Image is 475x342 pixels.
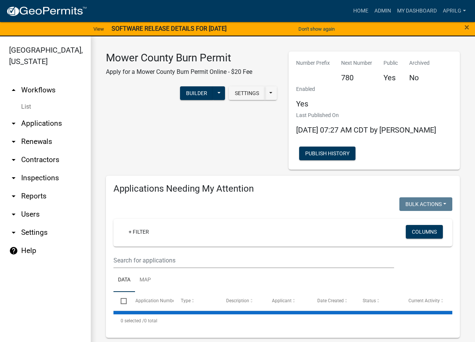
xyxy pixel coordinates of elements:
[106,52,252,64] h3: Mower County Burn Permit
[113,311,452,330] div: 0 total
[121,318,144,323] span: 0 selected /
[113,292,128,310] datatable-header-cell: Select
[265,292,310,310] datatable-header-cell: Applicant
[341,73,372,82] h5: 780
[9,155,18,164] i: arrow_drop_down
[408,298,440,303] span: Current Activity
[383,73,398,82] h5: Yes
[135,298,177,303] span: Application Number
[296,99,315,108] h5: Yes
[350,4,371,18] a: Home
[341,59,372,67] p: Next Number
[440,4,469,18] a: aprilg
[9,192,18,201] i: arrow_drop_down
[310,292,355,310] datatable-header-cell: Date Created
[299,151,355,157] wm-modal-confirm: Workflow Publish History
[394,4,440,18] a: My Dashboard
[123,225,155,239] a: + Filter
[406,225,443,239] button: Columns
[296,85,315,93] p: Enabled
[181,298,191,303] span: Type
[174,292,219,310] datatable-header-cell: Type
[296,111,436,119] p: Last Published On
[113,268,135,292] a: Data
[226,298,249,303] span: Description
[464,23,469,32] button: Close
[113,253,394,268] input: Search for applications
[219,292,264,310] datatable-header-cell: Description
[9,137,18,146] i: arrow_drop_down
[90,23,107,35] a: View
[296,125,436,134] span: [DATE] 07:27 AM CDT by [PERSON_NAME]
[113,183,452,194] h4: Applications Needing My Attention
[272,298,292,303] span: Applicant
[383,59,398,67] p: Public
[363,298,376,303] span: Status
[9,86,18,95] i: arrow_drop_up
[229,86,265,100] button: Settings
[409,59,430,67] p: Archived
[296,59,330,67] p: Number Prefix
[106,67,252,77] p: Apply for a Mower County Burn Permit Online - $20 Fee
[409,73,430,82] h5: No
[112,25,227,32] strong: SOFTWARE RELEASE DETAILS FOR [DATE]
[355,292,401,310] datatable-header-cell: Status
[135,268,155,292] a: Map
[317,298,344,303] span: Date Created
[399,197,452,211] button: Bulk Actions
[9,210,18,219] i: arrow_drop_down
[464,22,469,33] span: ×
[401,292,447,310] datatable-header-cell: Current Activity
[9,119,18,128] i: arrow_drop_down
[9,173,18,183] i: arrow_drop_down
[299,147,355,160] button: Publish History
[295,23,338,35] button: Don't show again
[128,292,173,310] datatable-header-cell: Application Number
[9,228,18,237] i: arrow_drop_down
[180,86,213,100] button: Builder
[9,246,18,255] i: help
[371,4,394,18] a: Admin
